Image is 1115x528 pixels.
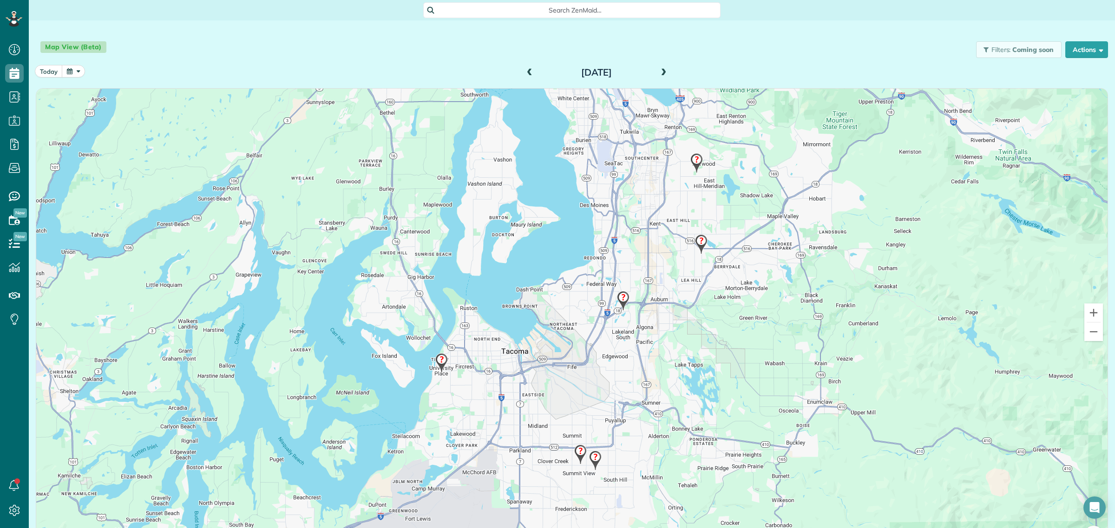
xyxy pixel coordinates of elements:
span: Map View (Beta) [40,41,106,53]
h2: [DATE] [538,67,655,77]
span: Coming soon [1012,45,1054,54]
button: Zoom out [1084,322,1103,341]
span: New [13,208,27,218]
button: today [35,65,63,77]
span: Filters: [991,45,1011,54]
button: Zoom in [1084,303,1103,322]
button: Actions [1065,41,1108,58]
span: New [13,232,27,241]
div: Open Intercom Messenger [1083,496,1106,519]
